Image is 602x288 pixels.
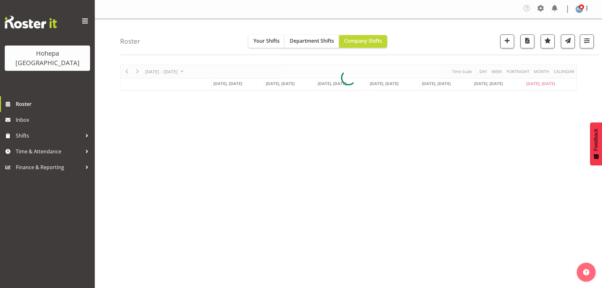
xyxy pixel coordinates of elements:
button: Highlight an important date within the roster. [541,34,555,48]
span: Company Shifts [344,37,382,44]
button: Filter Shifts [580,34,594,48]
div: Hohepa [GEOGRAPHIC_DATA] [11,49,84,68]
span: Shifts [16,131,82,140]
button: Add a new shift [500,34,514,48]
img: Rosterit website logo [5,16,57,28]
span: Feedback [593,129,599,151]
span: Finance & Reporting [16,162,82,172]
button: Company Shifts [339,35,387,48]
button: Download a PDF of the roster according to the set date range. [520,34,534,48]
h4: Roster [120,38,140,45]
span: Roster [16,99,92,109]
button: Department Shifts [285,35,339,48]
img: poonam-kade5940.jpg [575,5,583,13]
span: Department Shifts [290,37,334,44]
span: Your Shifts [253,37,280,44]
img: help-xxl-2.png [583,269,589,275]
button: Your Shifts [248,35,285,48]
button: Send a list of all shifts for the selected filtered period to all rostered employees. [561,34,575,48]
span: Time & Attendance [16,147,82,156]
button: Feedback - Show survey [590,122,602,165]
span: Inbox [16,115,92,125]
